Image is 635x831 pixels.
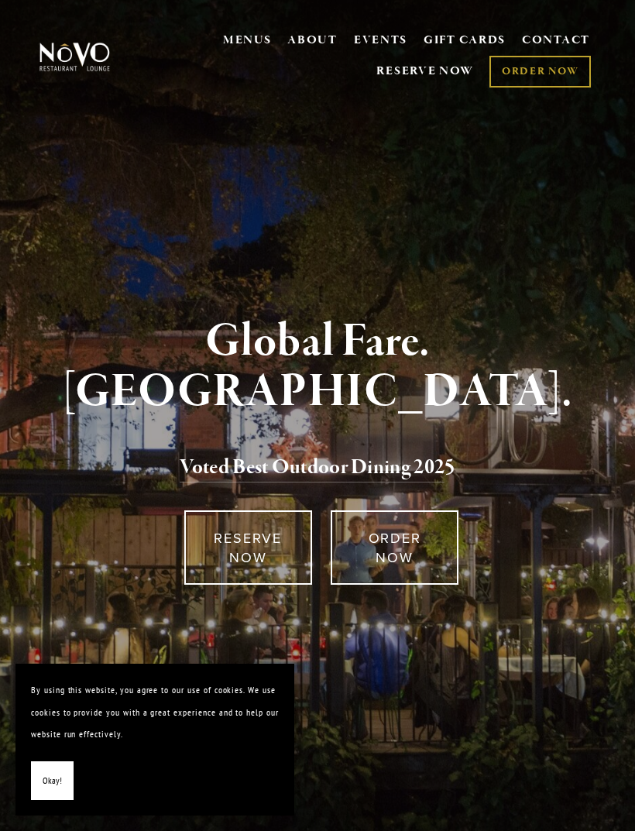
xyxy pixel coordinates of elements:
a: GIFT CARDS [424,26,506,56]
p: By using this website, you agree to our use of cookies. We use cookies to provide you with a grea... [31,679,279,746]
strong: Global Fare. [GEOGRAPHIC_DATA]. [63,312,573,421]
a: RESERVE NOW [376,57,474,86]
a: Voted Best Outdoor Dining 202 [180,454,444,483]
a: RESERVE NOW [184,510,312,585]
img: Novo Restaurant &amp; Lounge [37,42,112,72]
h2: 5 [54,452,581,484]
a: ORDER NOW [331,510,458,585]
a: ORDER NOW [489,56,591,88]
a: EVENTS [354,33,407,48]
span: Okay! [43,770,62,792]
a: ABOUT [287,33,338,48]
button: Okay! [31,761,74,801]
a: MENUS [223,33,272,48]
a: CONTACT [522,26,590,56]
section: Cookie banner [15,664,294,816]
